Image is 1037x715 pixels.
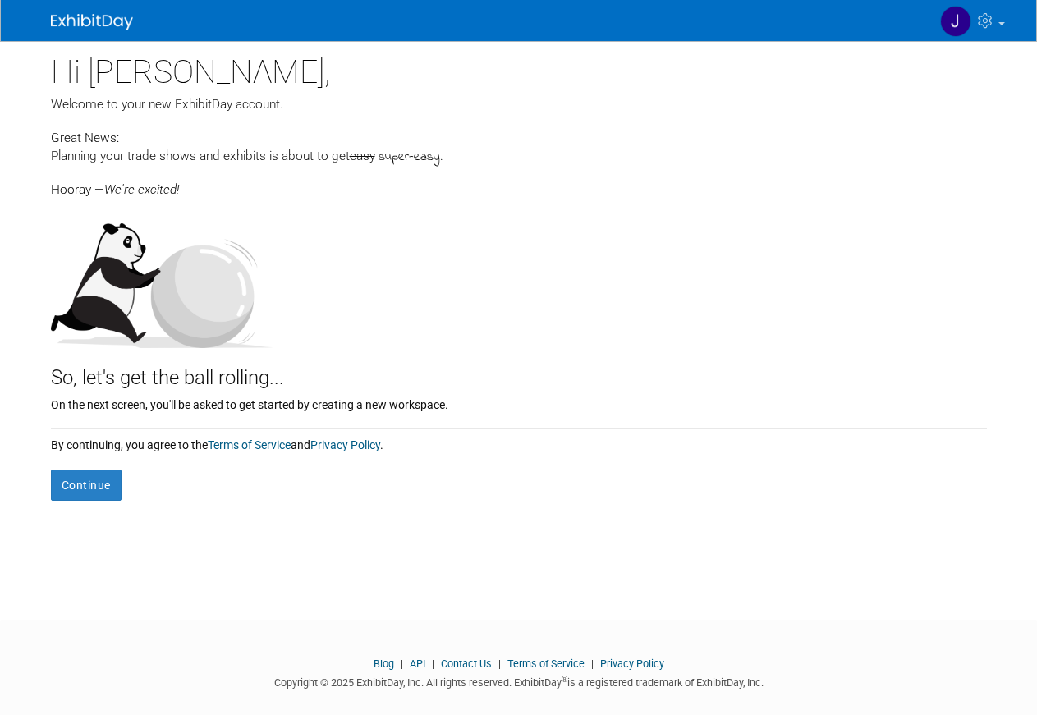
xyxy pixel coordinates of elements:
span: | [587,658,598,670]
a: API [410,658,425,670]
img: Let's get the ball rolling [51,207,273,348]
span: easy [350,149,375,163]
span: | [494,658,505,670]
div: So, let's get the ball rolling... [51,348,987,392]
a: Privacy Policy [310,438,380,451]
a: Terms of Service [507,658,585,670]
span: | [428,658,438,670]
div: Hooray — [51,167,987,199]
div: Planning your trade shows and exhibits is about to get . [51,147,987,167]
a: Terms of Service [208,438,291,451]
sup: ® [562,675,567,684]
a: Blog [374,658,394,670]
div: On the next screen, you'll be asked to get started by creating a new workspace. [51,392,987,413]
div: Hi [PERSON_NAME], [51,41,987,95]
a: Contact Us [441,658,492,670]
a: Privacy Policy [600,658,664,670]
button: Continue [51,470,122,501]
div: Great News: [51,128,987,147]
div: By continuing, you agree to the and . [51,429,987,453]
img: ExhibitDay [51,14,133,30]
img: Joshua Dieball [940,6,971,37]
span: We're excited! [104,182,179,197]
span: super-easy [379,148,440,167]
span: | [397,658,407,670]
div: Welcome to your new ExhibitDay account. [51,95,987,113]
